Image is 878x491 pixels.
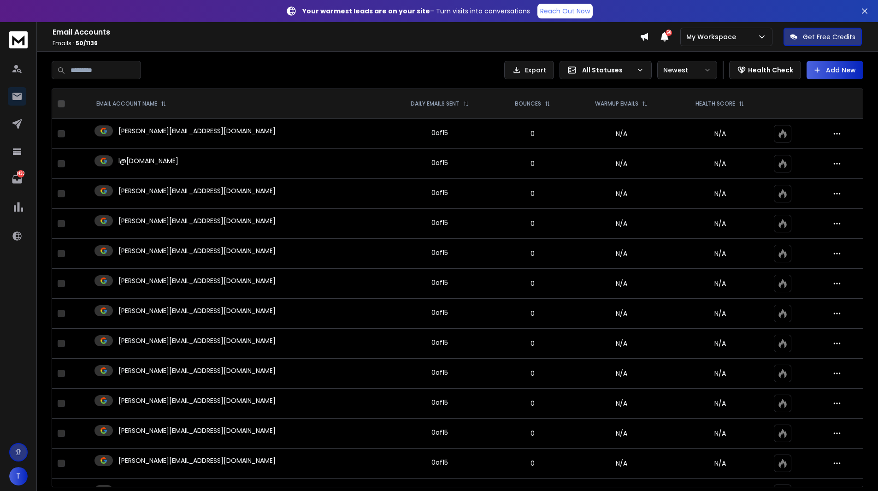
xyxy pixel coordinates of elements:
div: 0 of 15 [431,338,448,347]
p: 0 [500,459,565,468]
span: 50 [666,30,672,36]
p: BOUNCES [515,100,541,107]
p: 1430 [17,170,24,177]
td: N/A [571,299,672,329]
p: 0 [500,249,565,258]
div: 0 of 15 [431,428,448,437]
button: Add New [807,61,863,79]
p: 0 [500,189,565,198]
div: EMAIL ACCOUNT NAME [96,100,166,107]
div: 0 of 15 [431,248,448,257]
button: Export [504,61,554,79]
button: Health Check [729,61,801,79]
a: Reach Out Now [537,4,593,18]
td: N/A [571,419,672,449]
p: [PERSON_NAME][EMAIL_ADDRESS][DOMAIN_NAME] [118,336,276,345]
td: N/A [571,329,672,359]
td: N/A [571,179,672,209]
p: N/A [678,309,762,318]
p: N/A [678,369,762,378]
p: [PERSON_NAME][EMAIL_ADDRESS][DOMAIN_NAME] [118,126,276,136]
p: N/A [678,399,762,408]
p: Emails : [53,40,640,47]
button: Newest [657,61,717,79]
p: 0 [500,219,565,228]
p: 0 [500,399,565,408]
p: l@[DOMAIN_NAME] [118,156,178,166]
p: N/A [678,339,762,348]
p: Reach Out Now [540,6,590,16]
p: N/A [678,219,762,228]
div: 0 of 15 [431,308,448,317]
div: 0 of 15 [431,188,448,197]
div: 0 of 15 [431,128,448,137]
div: 0 of 15 [431,218,448,227]
td: N/A [571,209,672,239]
button: T [9,467,28,485]
p: 0 [500,279,565,288]
p: [PERSON_NAME][EMAIL_ADDRESS][DOMAIN_NAME] [118,186,276,195]
p: WARMUP EMAILS [595,100,638,107]
p: [PERSON_NAME][EMAIL_ADDRESS][DOMAIN_NAME] [118,276,276,285]
p: N/A [678,189,762,198]
button: Get Free Credits [784,28,862,46]
p: Get Free Credits [803,32,855,41]
div: 0 of 15 [431,158,448,167]
p: 0 [500,159,565,168]
p: N/A [678,159,762,168]
p: [PERSON_NAME][EMAIL_ADDRESS][DOMAIN_NAME] [118,426,276,435]
td: N/A [571,239,672,269]
p: – Turn visits into conversations [302,6,530,16]
p: DAILY EMAILS SENT [411,100,460,107]
td: N/A [571,359,672,389]
p: [PERSON_NAME][EMAIL_ADDRESS][DOMAIN_NAME] [118,216,276,225]
strong: Your warmest leads are on your site [302,6,430,16]
p: [PERSON_NAME][EMAIL_ADDRESS][DOMAIN_NAME] [118,396,276,405]
div: 0 of 15 [431,368,448,377]
div: 0 of 15 [431,458,448,467]
h1: Email Accounts [53,27,640,38]
p: 0 [500,129,565,138]
p: My Workspace [686,32,740,41]
p: [PERSON_NAME][EMAIL_ADDRESS][DOMAIN_NAME] [118,246,276,255]
p: [PERSON_NAME][EMAIL_ADDRESS][DOMAIN_NAME] [118,456,276,465]
p: [PERSON_NAME][EMAIL_ADDRESS][DOMAIN_NAME] [118,366,276,375]
p: [PERSON_NAME][EMAIL_ADDRESS][DOMAIN_NAME] [118,306,276,315]
span: 50 / 1136 [76,39,98,47]
img: logo [9,31,28,48]
p: Health Check [748,65,793,75]
td: N/A [571,269,672,299]
p: N/A [678,429,762,438]
p: N/A [678,279,762,288]
a: 1430 [8,170,26,189]
p: 0 [500,429,565,438]
td: N/A [571,449,672,479]
p: N/A [678,249,762,258]
p: 0 [500,369,565,378]
td: N/A [571,389,672,419]
p: HEALTH SCORE [695,100,735,107]
td: N/A [571,149,672,179]
p: 0 [500,309,565,318]
p: N/A [678,459,762,468]
td: N/A [571,119,672,149]
p: All Statuses [582,65,633,75]
p: 0 [500,339,565,348]
div: 0 of 15 [431,398,448,407]
p: N/A [678,129,762,138]
div: 0 of 15 [431,278,448,287]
